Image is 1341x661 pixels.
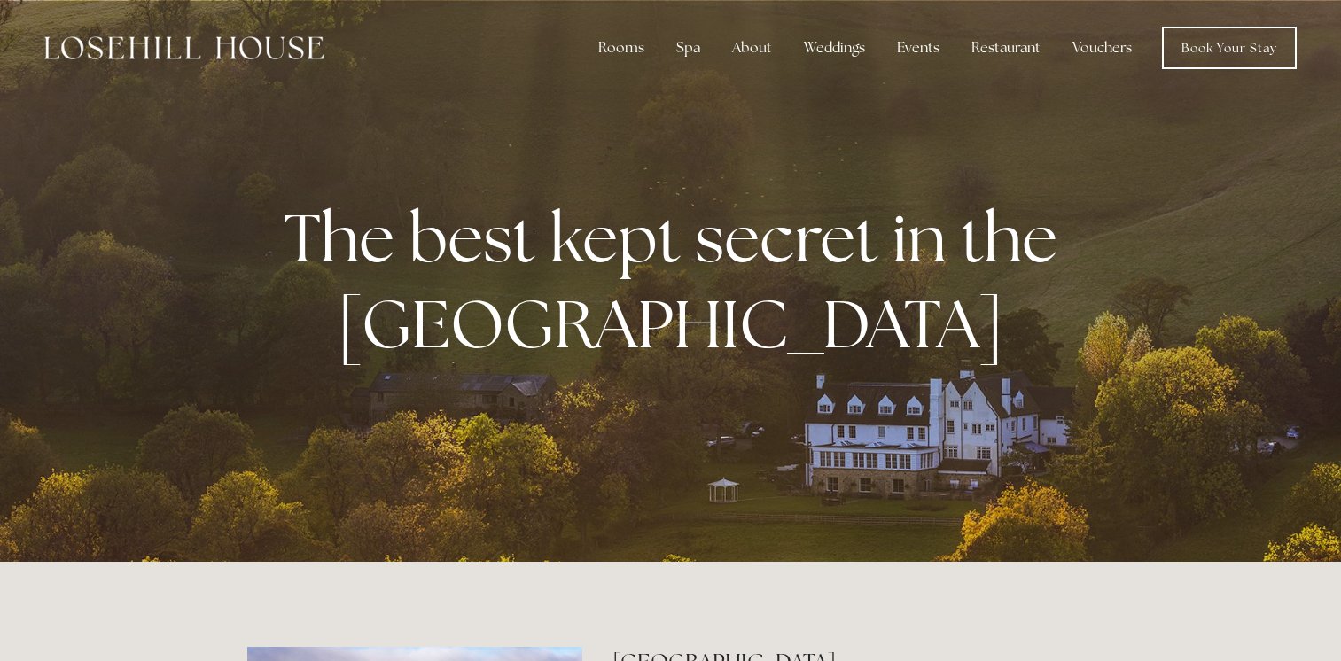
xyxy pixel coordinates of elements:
div: Weddings [790,30,879,66]
div: Events [883,30,954,66]
div: Rooms [584,30,659,66]
strong: The best kept secret in the [GEOGRAPHIC_DATA] [284,194,1072,368]
div: Spa [662,30,714,66]
div: About [718,30,786,66]
a: Book Your Stay [1162,27,1297,69]
div: Restaurant [957,30,1055,66]
img: Losehill House [44,36,324,59]
a: Vouchers [1058,30,1146,66]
